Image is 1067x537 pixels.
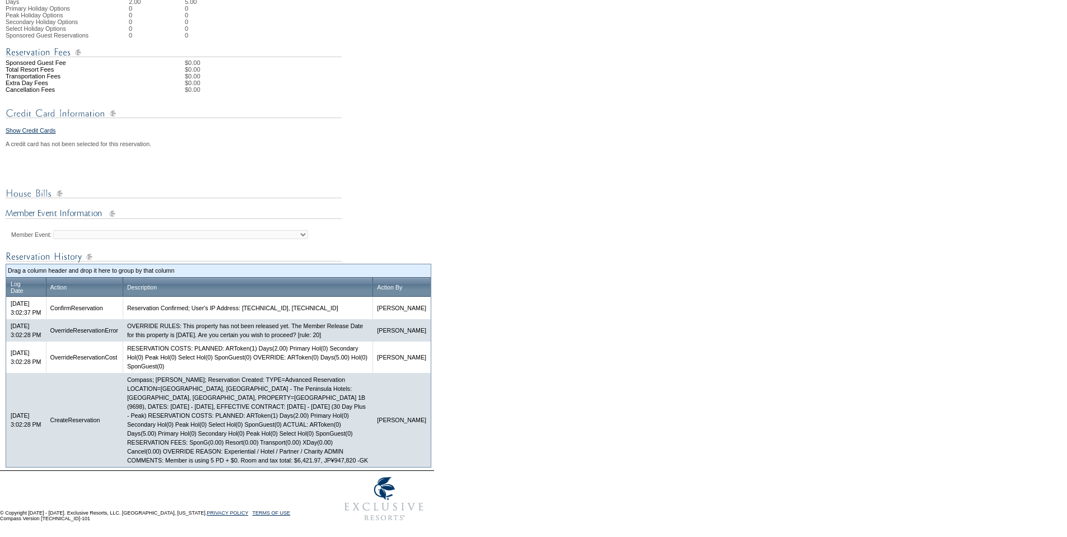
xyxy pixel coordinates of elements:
[6,297,46,319] td: [DATE] 3:02:37 PM
[185,86,431,93] td: $0.00
[129,25,185,32] td: 0
[372,342,431,373] td: [PERSON_NAME]
[129,32,185,39] td: 0
[50,284,67,291] a: Action
[6,250,342,264] img: Reservation Log
[123,319,372,342] td: OVERRIDE RULES: This property has not been released yet. The Member Release Date for this propert...
[185,5,197,12] td: 0
[6,25,66,32] span: Select Holiday Options
[123,297,372,319] td: Reservation Confirmed; User's IP Address: [TECHNICAL_ID], [TECHNICAL_ID]
[372,373,431,467] td: [PERSON_NAME]
[6,127,55,134] a: Show Credit Cards
[185,12,197,18] td: 0
[6,5,70,12] span: Primary Holiday Options
[123,342,372,373] td: RESERVATION COSTS: PLANNED: ARToken(1) Days(2.00) Primary Hol(0) Secondary Hol(0) Peak Hol(0) Sel...
[129,5,185,12] td: 0
[6,32,88,39] span: Sponsored Guest Reservations
[46,319,123,342] td: OverrideReservationError
[46,342,123,373] td: OverrideReservationCost
[129,12,185,18] td: 0
[185,80,431,86] td: $0.00
[334,471,434,527] img: Exclusive Resorts
[185,66,431,73] td: $0.00
[185,18,197,25] td: 0
[127,284,157,291] a: Description
[185,59,431,66] td: $0.00
[6,186,342,200] img: House Bills
[8,266,429,275] td: Drag a column header and drop it here to group by that column
[372,319,431,342] td: [PERSON_NAME]
[129,18,185,25] td: 0
[6,45,342,59] img: Reservation Fees
[6,86,129,93] td: Cancellation Fees
[372,297,431,319] td: [PERSON_NAME]
[6,373,46,467] td: [DATE] 3:02:28 PM
[46,373,123,467] td: CreateReservation
[185,25,197,32] td: 0
[6,12,63,18] span: Peak Holiday Options
[6,319,46,342] td: [DATE] 3:02:28 PM
[6,141,431,147] div: A credit card has not been selected for this reservation.
[6,66,129,73] td: Total Resort Fees
[46,297,123,319] td: ConfirmReservation
[6,207,342,221] img: Member Event
[185,73,431,80] td: $0.00
[207,510,248,516] a: PRIVACY POLICY
[6,18,78,25] span: Secondary Holiday Options
[185,32,197,39] td: 0
[11,231,52,238] label: Member Event:
[253,510,291,516] a: TERMS OF USE
[6,106,342,120] img: Credit Card Information
[6,59,129,66] td: Sponsored Guest Fee
[123,373,372,467] td: Compass; [PERSON_NAME]; Reservation Created: TYPE=Advanced Reservation LOCATION=[GEOGRAPHIC_DATA]...
[6,342,46,373] td: [DATE] 3:02:28 PM
[11,281,24,294] a: LogDate
[6,80,129,86] td: Extra Day Fees
[377,284,402,291] a: Action By
[6,73,129,80] td: Transportation Fees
